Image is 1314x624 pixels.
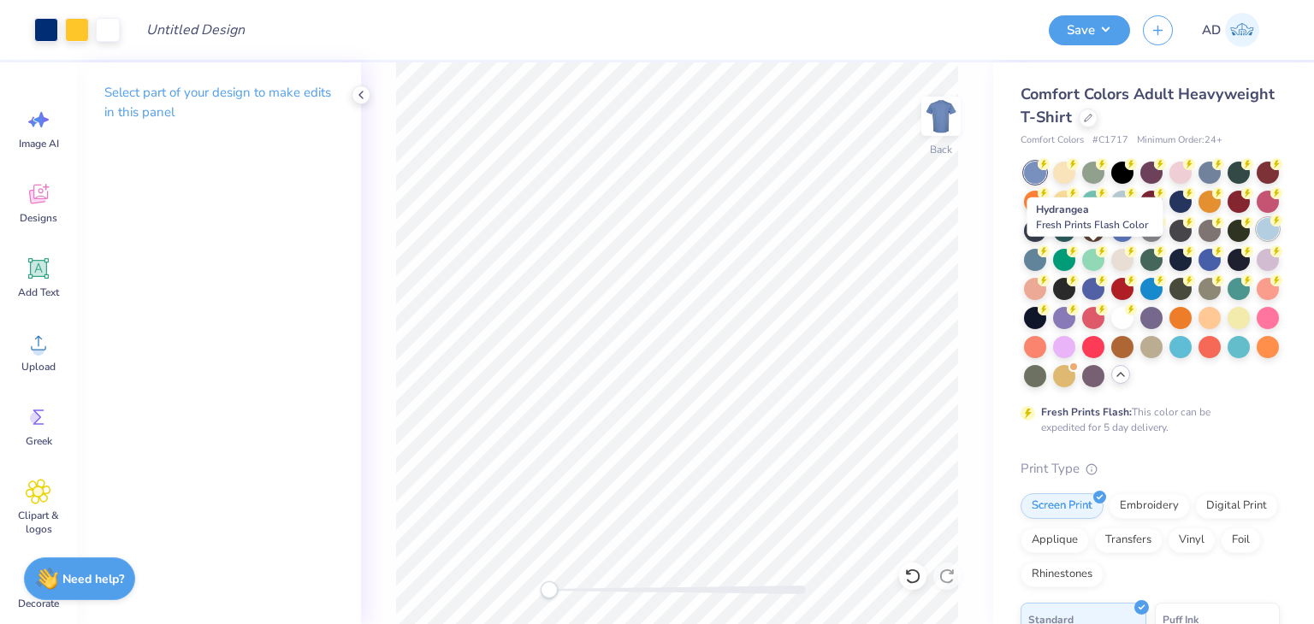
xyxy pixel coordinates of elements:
[1137,133,1222,148] span: Minimum Order: 24 +
[19,137,59,150] span: Image AI
[1168,527,1216,553] div: Vinyl
[1225,13,1259,47] img: Anjali Dilish
[1021,459,1280,479] div: Print Type
[1021,527,1089,553] div: Applique
[1202,21,1221,40] span: AD
[1049,15,1130,45] button: Save
[1194,13,1267,47] a: AD
[1041,404,1252,435] div: This color can be expedited for 5 day delivery.
[26,434,52,448] span: Greek
[1027,197,1163,237] div: Hydrangea
[104,83,334,122] p: Select part of your design to make edits in this panel
[1021,562,1104,587] div: Rhinestones
[133,13,258,47] input: Untitled Design
[1021,493,1104,519] div: Screen Print
[541,581,558,598] div: Accessibility label
[930,142,952,157] div: Back
[1092,133,1128,148] span: # C1717
[1094,527,1163,553] div: Transfers
[1021,133,1084,148] span: Comfort Colors
[924,99,958,133] img: Back
[62,571,124,587] strong: Need help?
[1041,405,1132,419] strong: Fresh Prints Flash:
[1021,84,1275,127] span: Comfort Colors Adult Heavyweight T-Shirt
[18,597,59,610] span: Decorate
[1221,527,1261,553] div: Foil
[10,509,67,536] span: Clipart & logos
[21,360,56,374] span: Upload
[18,286,59,299] span: Add Text
[1036,218,1148,232] span: Fresh Prints Flash Color
[1109,493,1190,519] div: Embroidery
[1195,493,1278,519] div: Digital Print
[20,211,57,225] span: Designs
